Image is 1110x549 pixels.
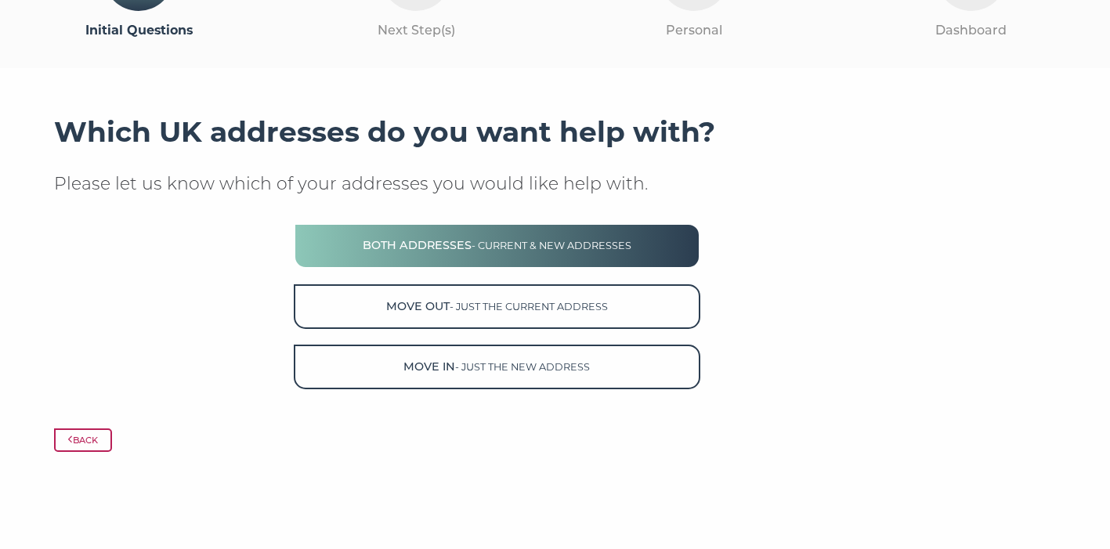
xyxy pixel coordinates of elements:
[294,284,700,329] button: Move Out- just the current address
[294,345,700,389] button: Move in- just the new address
[555,20,833,41] p: Personal
[455,361,590,373] span: - just the new address
[277,20,555,41] p: Next Step(s)
[450,301,608,312] span: - just the current address
[294,223,700,268] button: Both Addresses- current & new addresses
[54,428,113,452] button: Back
[472,240,631,251] span: - current & new addresses
[54,172,1057,196] p: Please let us know which of your addresses you would like help with.
[833,20,1110,41] p: Dashboard
[54,115,1057,150] h3: Which UK addresses do you want help with?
